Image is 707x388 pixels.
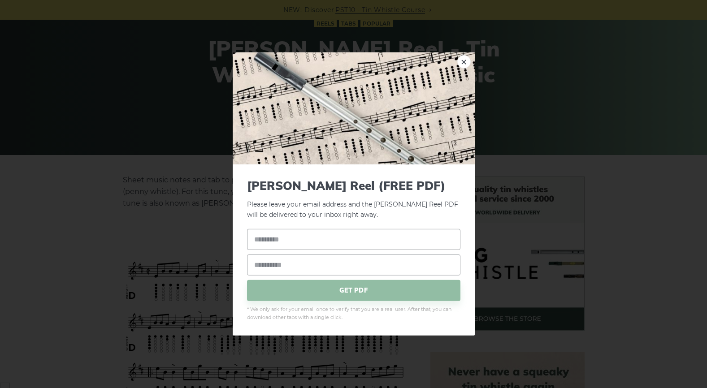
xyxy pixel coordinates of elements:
[247,179,460,220] p: Please leave your email address and the [PERSON_NAME] Reel PDF will be delivered to your inbox ri...
[233,52,475,164] img: Tin Whistle Tab Preview
[247,280,460,301] span: GET PDF
[457,55,471,69] a: ×
[247,179,460,193] span: [PERSON_NAME] Reel (FREE PDF)
[247,305,460,321] span: * We only ask for your email once to verify that you are a real user. After that, you can downloa...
